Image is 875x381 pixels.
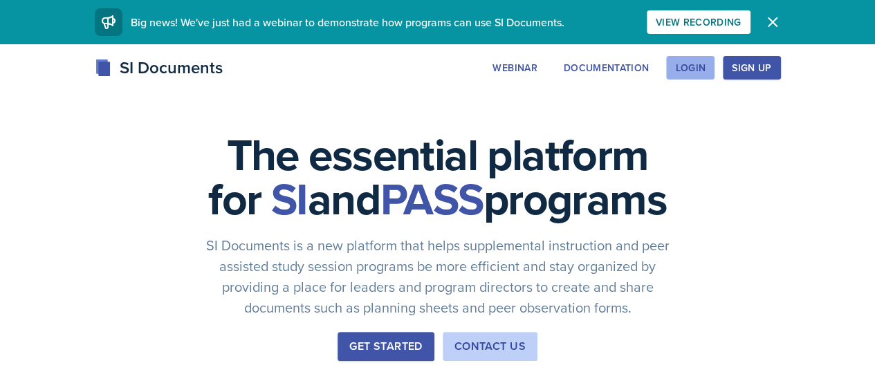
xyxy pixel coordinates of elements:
div: Webinar [492,62,537,73]
div: Login [675,62,706,73]
button: View Recording [647,10,750,34]
div: Sign Up [732,62,771,73]
button: Contact Us [443,332,537,361]
button: Documentation [555,56,658,80]
div: Get Started [349,338,422,355]
button: Sign Up [723,56,780,80]
button: Get Started [338,332,434,361]
div: Contact Us [454,338,526,355]
div: View Recording [656,17,742,28]
span: Big news! We've just had a webinar to demonstrate how programs can use SI Documents. [131,15,564,30]
div: Documentation [564,62,650,73]
button: Login [666,56,715,80]
button: Webinar [483,56,546,80]
div: SI Documents [95,55,223,80]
